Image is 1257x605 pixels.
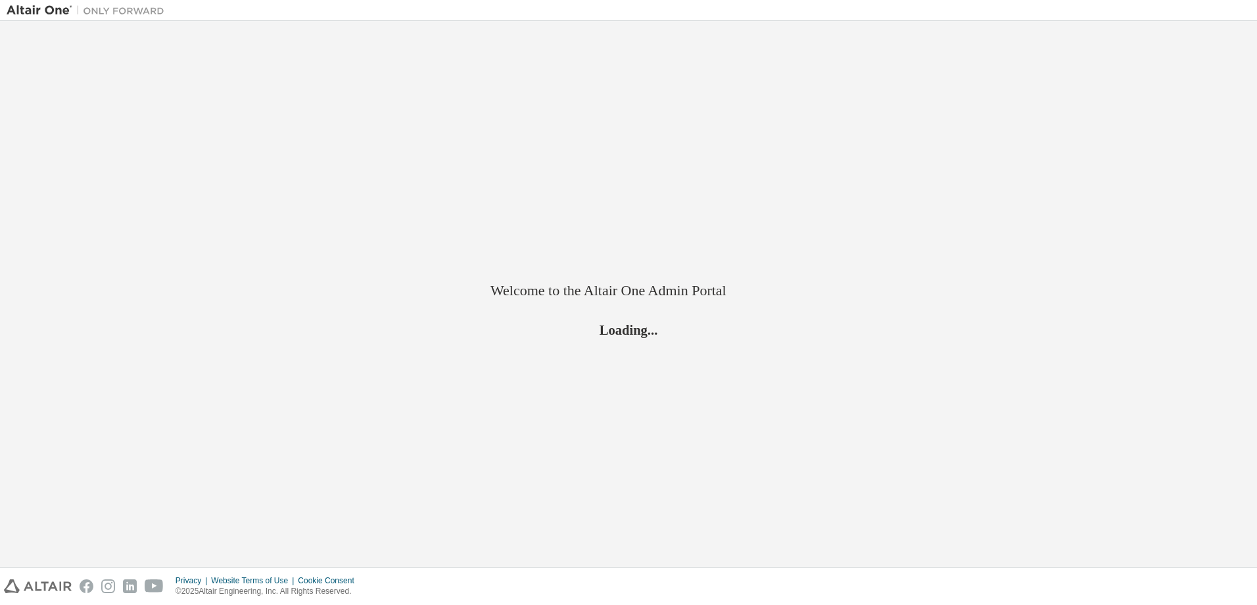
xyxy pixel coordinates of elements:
[145,579,164,593] img: youtube.svg
[211,575,298,586] div: Website Terms of Use
[80,579,93,593] img: facebook.svg
[490,281,767,300] h2: Welcome to the Altair One Admin Portal
[490,322,767,339] h2: Loading...
[298,575,362,586] div: Cookie Consent
[176,586,362,597] p: © 2025 Altair Engineering, Inc. All Rights Reserved.
[7,4,171,17] img: Altair One
[4,579,72,593] img: altair_logo.svg
[101,579,115,593] img: instagram.svg
[176,575,211,586] div: Privacy
[123,579,137,593] img: linkedin.svg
